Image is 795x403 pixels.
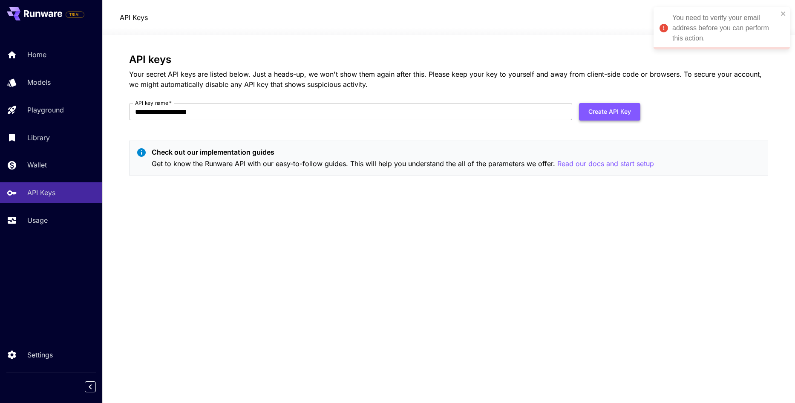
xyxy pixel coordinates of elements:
[120,12,148,23] a: API Keys
[27,49,46,60] p: Home
[152,147,654,157] p: Check out our implementation guides
[557,158,654,169] button: Read our docs and start setup
[781,10,786,17] button: close
[27,105,64,115] p: Playground
[27,215,48,225] p: Usage
[66,9,84,20] span: Add your payment card to enable full platform functionality.
[129,69,768,89] p: Your secret API keys are listed below. Just a heads-up, we won't show them again after this. Plea...
[85,381,96,392] button: Collapse sidebar
[120,12,148,23] nav: breadcrumb
[91,379,102,394] div: Collapse sidebar
[27,132,50,143] p: Library
[66,12,84,18] span: TRIAL
[152,158,654,169] p: Get to know the Runware API with our easy-to-follow guides. This will help you understand the all...
[579,103,640,121] button: Create API Key
[27,77,51,87] p: Models
[27,350,53,360] p: Settings
[27,187,55,198] p: API Keys
[135,99,172,107] label: API key name
[129,54,768,66] h3: API keys
[672,13,778,43] div: You need to verify your email address before you can perform this action.
[27,160,47,170] p: Wallet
